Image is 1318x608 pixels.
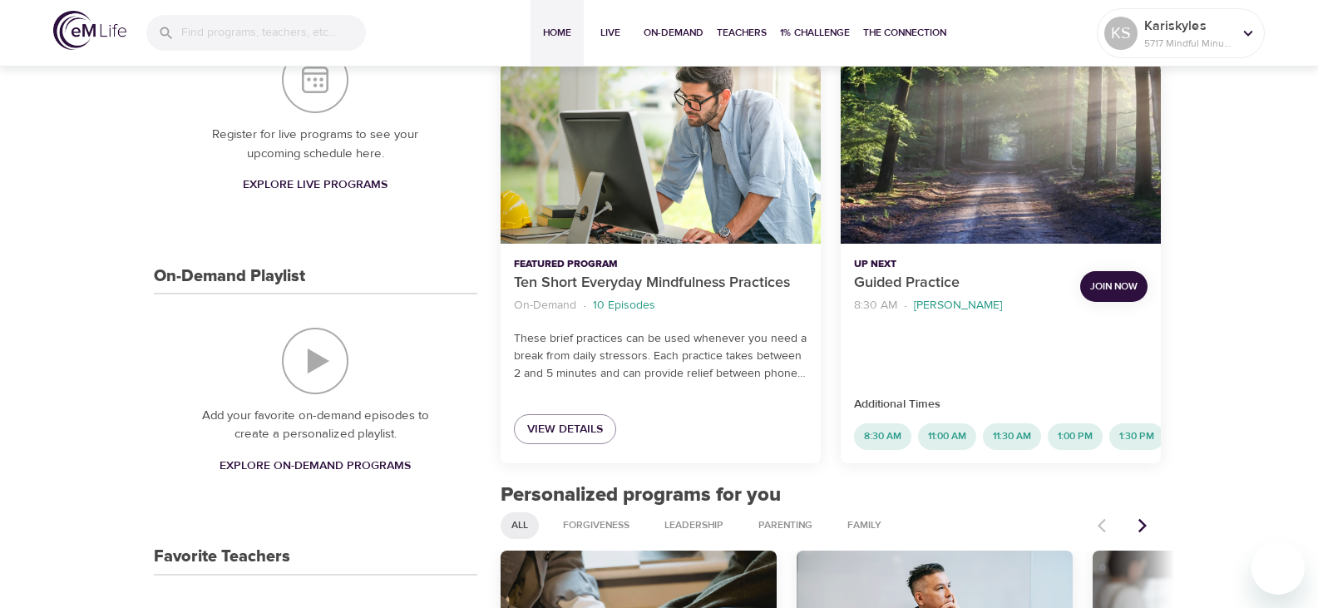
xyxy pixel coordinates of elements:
h2: Personalized programs for you [501,483,1162,507]
p: On-Demand [514,297,576,314]
span: Live [590,24,630,42]
span: The Connection [863,24,946,42]
span: 1:00 PM [1048,429,1103,443]
span: Home [537,24,577,42]
div: 8:30 AM [854,423,911,450]
p: Register for live programs to see your upcoming schedule here. [187,126,444,163]
a: Explore On-Demand Programs [213,451,417,482]
nav: breadcrumb [854,294,1067,317]
p: Up Next [854,257,1067,272]
span: Parenting [748,518,822,532]
span: View Details [527,419,603,440]
span: On-Demand [644,24,703,42]
div: Family [837,512,892,539]
span: 8:30 AM [854,429,911,443]
h3: Favorite Teachers [154,547,290,566]
img: Your Live Schedule [282,47,348,113]
li: · [583,294,586,317]
img: On-Demand Playlist [282,328,348,394]
span: Teachers [717,24,767,42]
p: 10 Episodes [593,297,655,314]
p: Kariskyles [1144,16,1232,36]
div: 11:00 AM [918,423,976,450]
span: 11:30 AM [983,429,1041,443]
p: Featured Program [514,257,807,272]
li: · [904,294,907,317]
div: All [501,512,539,539]
span: Forgiveness [553,518,639,532]
p: These brief practices can be used whenever you need a break from daily stressors. Each practice t... [514,330,807,383]
div: 11:30 AM [983,423,1041,450]
a: Explore Live Programs [236,170,394,200]
p: Guided Practice [854,272,1067,294]
span: Explore On-Demand Programs [220,456,411,477]
div: 1:00 PM [1048,423,1103,450]
span: Explore Live Programs [243,175,388,195]
span: 11:00 AM [918,429,976,443]
div: Forgiveness [552,512,640,539]
nav: breadcrumb [514,294,807,317]
button: Ten Short Everyday Mindfulness Practices [501,63,821,244]
p: 5717 Mindful Minutes [1144,36,1232,51]
span: 1% Challenge [780,24,850,42]
p: Ten Short Everyday Mindfulness Practices [514,272,807,294]
p: Add your favorite on-demand episodes to create a personalized playlist. [187,407,444,444]
span: Leadership [654,518,733,532]
button: Guided Practice [841,63,1161,244]
span: Family [837,518,891,532]
span: 1:30 PM [1109,429,1164,443]
div: Leadership [654,512,734,539]
input: Find programs, teachers, etc... [181,15,366,51]
a: View Details [514,414,616,445]
h3: On-Demand Playlist [154,267,305,286]
div: Parenting [748,512,823,539]
img: logo [53,11,126,50]
div: 1:30 PM [1109,423,1164,450]
p: [PERSON_NAME] [914,297,1002,314]
p: Additional Times [854,396,1148,413]
span: Join Now [1090,278,1138,295]
iframe: Button to launch messaging window [1251,541,1305,595]
div: KS [1104,17,1138,50]
span: All [501,518,538,532]
p: 8:30 AM [854,297,897,314]
button: Join Now [1080,271,1148,302]
button: Next items [1124,507,1161,544]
